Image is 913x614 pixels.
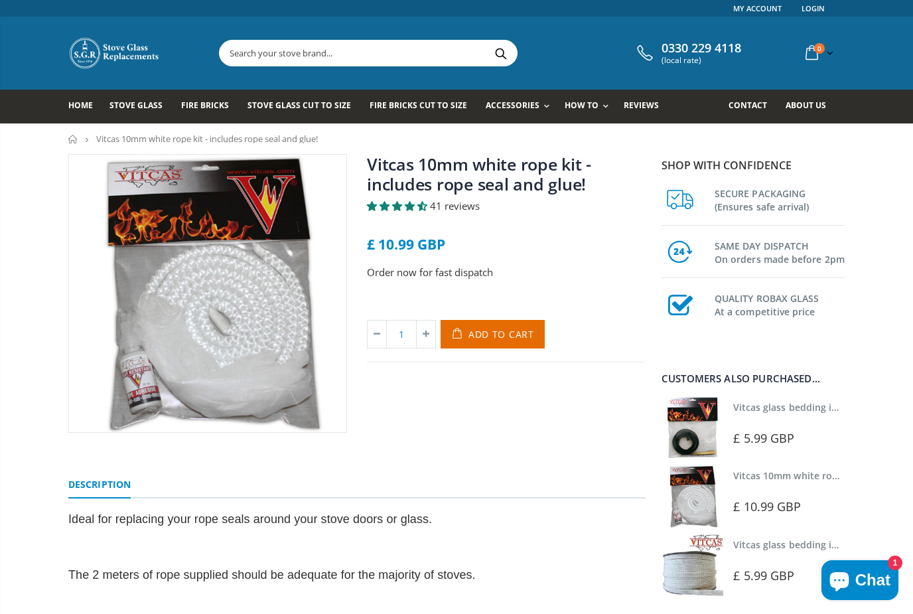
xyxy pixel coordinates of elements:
span: £ 10.99 GBP [733,499,801,514]
span: About us [786,100,826,111]
a: 0330 229 4118 (local rate) [634,41,741,65]
button: Add to Cart [441,320,545,348]
h3: QUALITY ROBAX GLASS At a competitive price [715,289,845,319]
span: The 2 meters of rope supplied should be adequate for the majority of stoves. [68,568,476,581]
img: Vitcas white rope, glue and gloves kit 10mm [662,465,723,527]
img: nt-kit-12mm-dia.white-fire-rope-adhesive-517-p_800x_crop_center.jpg [69,155,346,432]
span: Stove Glass [109,100,163,111]
span: £ 5.99 GBP [733,568,794,583]
span: £ 10.99 GBP [367,235,445,254]
a: Home [68,135,78,143]
button: Search [486,40,516,66]
img: Stove Glass Replacement [68,37,161,70]
img: Vitcas stove glass bedding in tape [662,397,723,459]
a: Stove Glass Cut To Size [247,90,360,123]
span: 4.66 stars [367,199,430,212]
p: Shop with confidence [662,157,845,173]
inbox-online-store-chat: Shopify online store chat [817,560,902,603]
a: About us [786,90,836,123]
span: 41 reviews [430,199,480,212]
a: 0 [800,40,836,66]
a: Accessories [486,90,556,123]
a: Vitcas 10mm white rope kit - includes rope seal and glue! [367,153,591,195]
input: Search your stove brand... [220,40,666,66]
span: Accessories [486,100,539,111]
a: Description [68,472,131,499]
span: Reviews [624,100,659,111]
span: Stove Glass Cut To Size [247,100,350,111]
span: Ideal for replacing your rope seals around your stove doors or glass. [68,512,432,526]
span: Home [68,100,93,111]
a: Contact [729,90,777,123]
div: Customers also purchased... [662,374,845,384]
a: Stove Glass [109,90,173,123]
span: Fire Bricks [181,100,229,111]
span: 0 [814,43,825,54]
a: Fire Bricks [181,90,239,123]
span: (local rate) [662,56,741,65]
p: Order now for fast dispatch [367,265,646,280]
a: Reviews [624,90,669,123]
span: 0330 229 4118 [662,41,741,56]
span: How To [565,100,598,111]
a: Fire Bricks Cut To Size [370,90,477,123]
a: Home [68,90,103,123]
span: Fire Bricks Cut To Size [370,100,467,111]
span: Add to Cart [468,328,534,341]
span: Contact [729,100,767,111]
h3: SECURE PACKAGING (Ensures safe arrival) [715,185,845,214]
img: Vitcas stove glass bedding in tape [662,534,723,596]
span: Vitcas 10mm white rope kit - includes rope seal and glue! [96,133,318,145]
h3: SAME DAY DISPATCH On orders made before 2pm [715,237,845,266]
a: How To [565,90,615,123]
span: £ 5.99 GBP [733,430,794,446]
